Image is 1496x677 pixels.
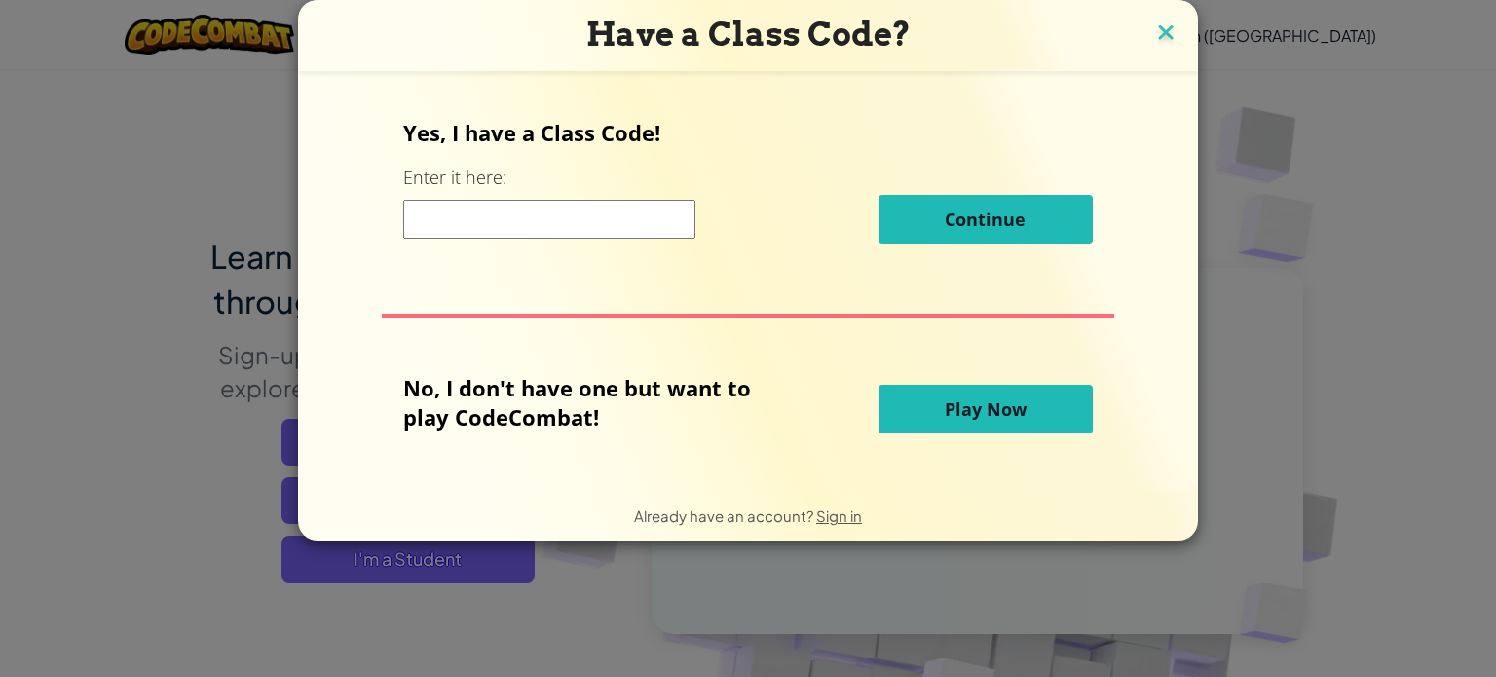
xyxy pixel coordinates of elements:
[634,507,816,525] span: Already have an account?
[879,385,1093,433] button: Play Now
[403,373,780,432] p: No, I don't have one but want to play CodeCombat!
[945,207,1026,231] span: Continue
[403,166,506,190] label: Enter it here:
[1153,19,1178,49] img: close icon
[403,118,1092,147] p: Yes, I have a Class Code!
[586,15,911,54] span: Have a Class Code?
[816,507,862,525] a: Sign in
[945,397,1027,421] span: Play Now
[879,195,1093,244] button: Continue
